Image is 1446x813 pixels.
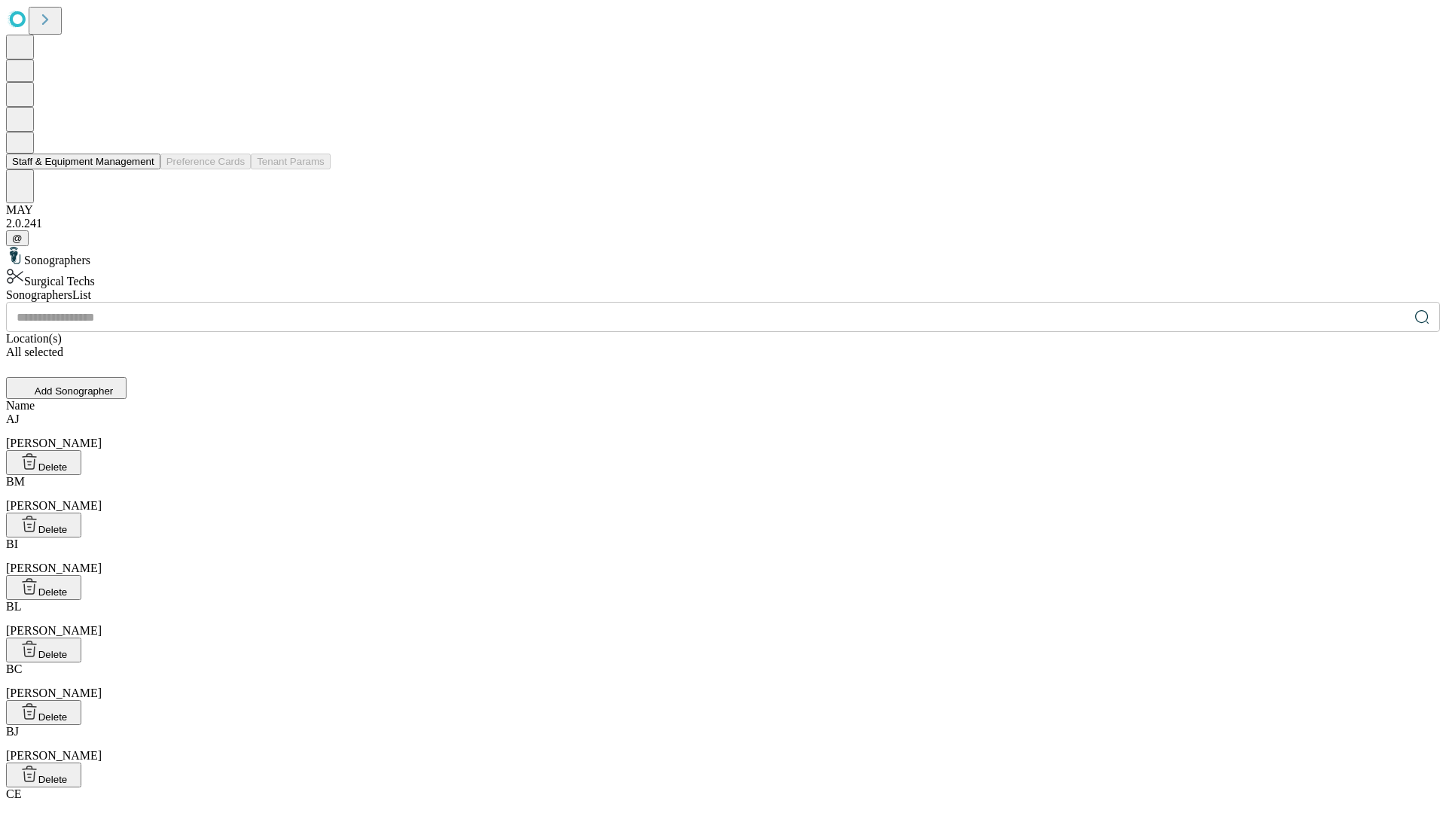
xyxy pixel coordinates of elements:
[251,154,331,169] button: Tenant Params
[6,450,81,475] button: Delete
[6,267,1440,288] div: Surgical Techs
[38,524,68,535] span: Delete
[6,399,1440,413] div: Name
[12,233,23,244] span: @
[6,154,160,169] button: Staff & Equipment Management
[6,537,1440,575] div: [PERSON_NAME]
[38,711,68,723] span: Delete
[160,154,251,169] button: Preference Cards
[6,763,81,787] button: Delete
[6,513,81,537] button: Delete
[6,246,1440,267] div: Sonographers
[6,230,29,246] button: @
[6,600,1440,638] div: [PERSON_NAME]
[6,725,19,738] span: BJ
[6,662,22,675] span: BC
[6,288,1440,302] div: Sonographers List
[6,700,81,725] button: Delete
[6,662,1440,700] div: [PERSON_NAME]
[6,203,1440,217] div: MAY
[6,332,62,345] span: Location(s)
[35,385,113,397] span: Add Sonographer
[38,461,68,473] span: Delete
[6,575,81,600] button: Delete
[6,217,1440,230] div: 2.0.241
[38,586,68,598] span: Delete
[6,377,127,399] button: Add Sonographer
[6,537,18,550] span: BI
[6,475,25,488] span: BM
[6,787,21,800] span: CE
[6,346,1440,359] div: All selected
[6,638,81,662] button: Delete
[6,413,20,425] span: AJ
[6,413,1440,450] div: [PERSON_NAME]
[38,649,68,660] span: Delete
[6,475,1440,513] div: [PERSON_NAME]
[6,725,1440,763] div: [PERSON_NAME]
[38,774,68,785] span: Delete
[6,600,21,613] span: BL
